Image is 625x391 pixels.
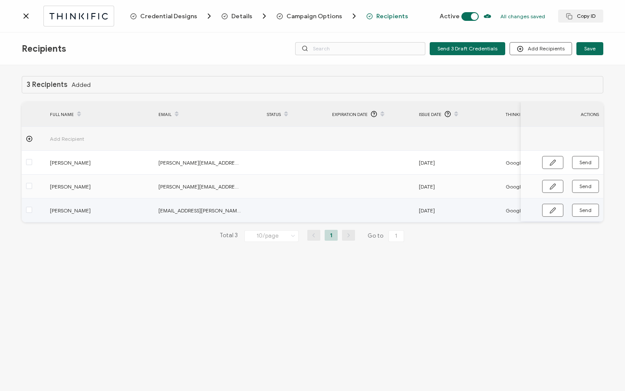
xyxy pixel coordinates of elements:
[221,12,269,20] span: Details
[579,160,592,165] span: Send
[521,109,603,119] div: ACTIONS
[419,205,435,215] span: [DATE]
[140,13,197,20] span: Credential Designs
[332,109,368,119] span: Expiration Date
[244,230,299,242] input: Select
[419,158,435,168] span: [DATE]
[584,46,595,51] span: Save
[579,184,592,189] span: Send
[22,43,66,54] span: Recipients
[506,182,601,192] span: Google Business Profile LIVE Workshop
[158,158,241,168] span: [PERSON_NAME][EMAIL_ADDRESS][DOMAIN_NAME]
[506,158,601,168] span: Google Business Profile LIVE Workshop
[50,182,132,192] span: [PERSON_NAME]
[220,230,238,242] span: Total 3
[572,156,599,169] button: Send
[295,42,425,55] input: Search
[368,230,406,242] span: Go to
[558,10,603,23] button: Copy ID
[286,13,342,20] span: Campaign Options
[566,13,595,20] span: Copy ID
[579,208,592,213] span: Send
[50,158,132,168] span: [PERSON_NAME]
[576,42,603,55] button: Save
[158,182,241,192] span: [PERSON_NAME][EMAIL_ADDRESS][DOMAIN_NAME]
[154,107,263,122] div: EMAIL
[276,12,359,20] span: Campaign Options
[501,107,588,122] div: Thinkific Course Name
[231,13,252,20] span: Details
[46,107,154,122] div: FULL NAME
[572,204,599,217] button: Send
[130,12,408,20] div: Breadcrumb
[506,205,601,215] span: Google Business Profile LIVE Workshop
[437,46,497,51] span: Send 3 Draft Credentials
[510,42,572,55] button: Add Recipients
[376,13,408,20] span: Recipients
[158,205,241,215] span: [EMAIL_ADDRESS][PERSON_NAME][DOMAIN_NAME]
[263,107,328,122] div: Status
[130,12,214,20] span: Credential Designs
[582,349,625,391] iframe: Chat Widget
[419,182,435,192] span: [DATE]
[572,180,599,193] button: Send
[430,42,505,55] button: Send 3 Draft Credentials
[26,81,67,89] h1: 3 Recipients
[48,11,109,22] img: thinkific.svg
[440,13,460,20] span: Active
[50,134,132,144] span: Add Recipient
[325,230,338,241] li: 1
[500,13,545,20] p: All changes saved
[50,205,132,215] span: [PERSON_NAME]
[366,13,408,20] span: Recipients
[419,109,441,119] span: Issue Date
[72,82,91,88] span: Added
